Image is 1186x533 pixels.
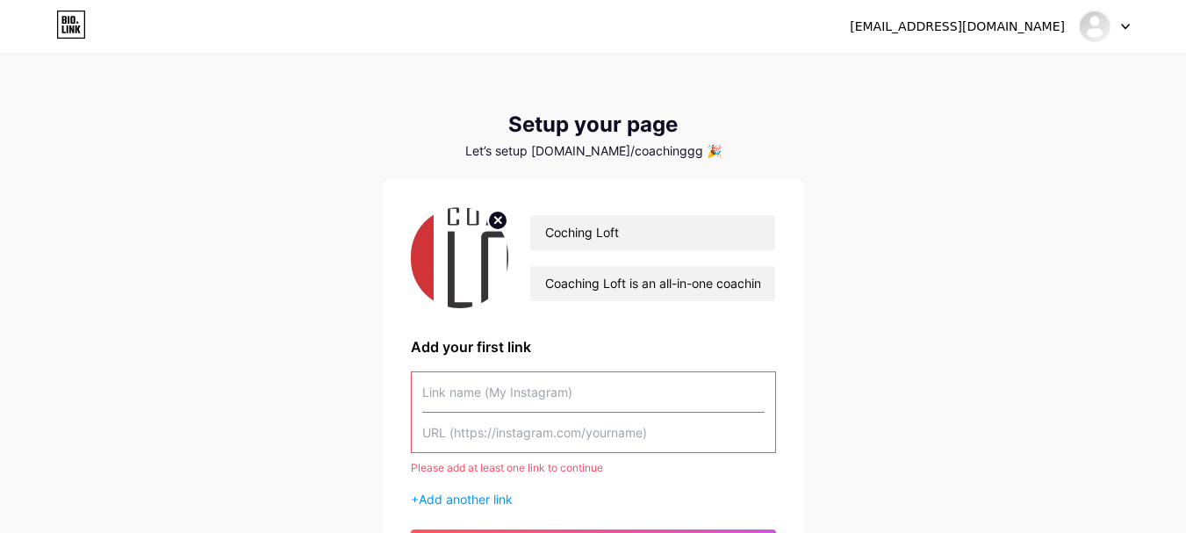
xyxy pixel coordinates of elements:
input: URL (https://instagram.com/yourname) [422,413,765,452]
input: Link name (My Instagram) [422,372,765,412]
input: bio [530,266,774,301]
div: + [411,490,776,508]
div: Please add at least one link to continue [411,460,776,476]
img: profile pic [411,207,509,308]
div: Add your first link [411,336,776,357]
img: Coaching Loft [1078,10,1111,43]
div: Let’s setup [DOMAIN_NAME]/coachinggg 🎉 [383,144,804,158]
div: [EMAIL_ADDRESS][DOMAIN_NAME] [850,18,1065,36]
input: Your name [530,215,774,250]
span: Add another link [419,492,513,507]
div: Setup your page [383,112,804,137]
